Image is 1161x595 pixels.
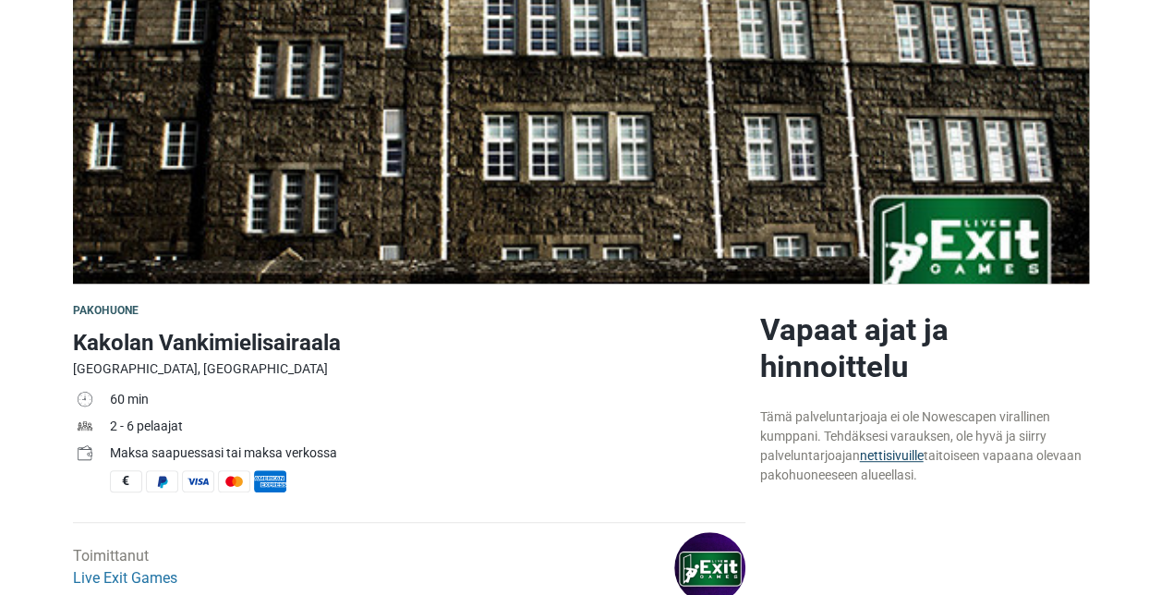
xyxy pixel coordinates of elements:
[110,415,745,442] td: 2 - 6 pelaajat
[110,470,142,492] span: Käteinen
[218,470,250,492] span: MasterCard
[760,311,1089,385] h2: Vapaat ajat ja hinnoittelu
[73,545,177,589] div: Toimittanut
[73,359,745,379] div: [GEOGRAPHIC_DATA], [GEOGRAPHIC_DATA]
[110,443,745,463] div: Maksa saapuessasi tai maksa verkossa
[110,388,745,415] td: 60 min
[146,470,178,492] span: PayPal
[73,304,139,317] span: Pakohuone
[73,326,745,359] h1: Kakolan Vankimielisairaala
[73,569,177,587] a: Live Exit Games
[760,407,1089,485] div: Tämä palveluntarjoaja ei ole Nowescapen virallinen kumppani. Tehdäksesi varauksen, ole hyvä ja si...
[860,448,924,463] a: nettisivuille
[254,470,286,492] span: American Express
[182,470,214,492] span: Visa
